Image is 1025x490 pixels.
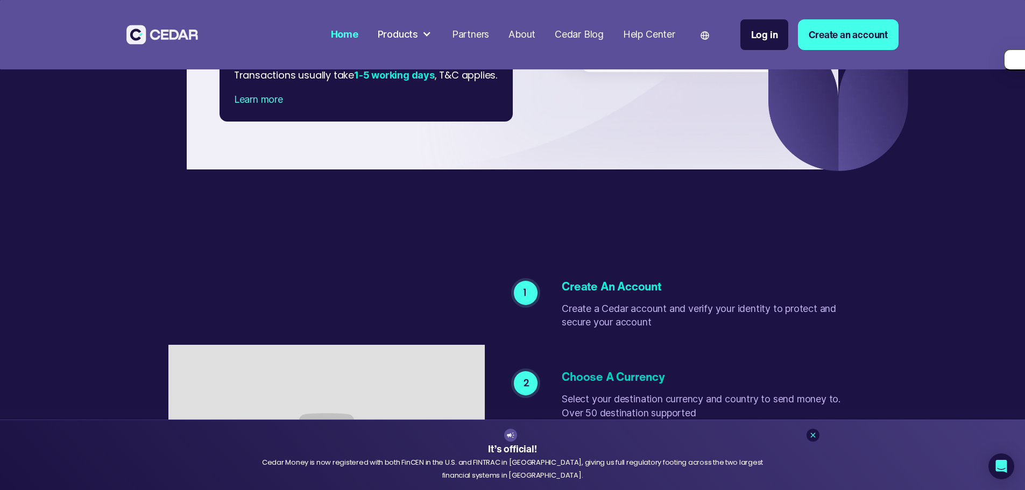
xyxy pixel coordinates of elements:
[488,442,536,456] strong: It’s official!
[701,31,709,40] img: world icon
[249,456,776,481] div: Cedar Money is now registered with both FinCEN in the U.S. and FINTRAC in [GEOGRAPHIC_DATA], givi...
[452,27,489,42] div: Partners
[447,22,494,47] a: Partners
[506,431,515,439] img: announcement
[234,93,498,107] div: Learn more
[550,22,609,47] a: Cedar Blog
[504,22,540,47] a: About
[562,281,847,293] div: Create an account
[373,23,437,47] div: Products
[234,59,574,93] div: Transactions usually take , T&C applies.
[326,22,363,47] a: Home
[524,286,528,300] div: 1
[562,392,847,419] div: Select your destination currency and country to send money to. Over 50 destination supported
[740,19,789,50] a: Log in
[555,27,604,42] div: Cedar Blog
[798,19,899,50] a: Create an account
[378,27,418,42] div: Products
[562,371,847,383] div: Choose a currency
[623,27,675,42] div: Help Center
[618,22,680,47] a: Help Center
[354,69,435,81] strong: 1-5 working days
[524,376,529,390] div: 2
[751,27,778,42] div: Log in
[988,453,1014,479] div: Open Intercom Messenger
[331,27,358,42] div: Home
[562,302,847,329] div: Create a Cedar account and verify your identity to protect and secure your account
[508,27,535,42] div: About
